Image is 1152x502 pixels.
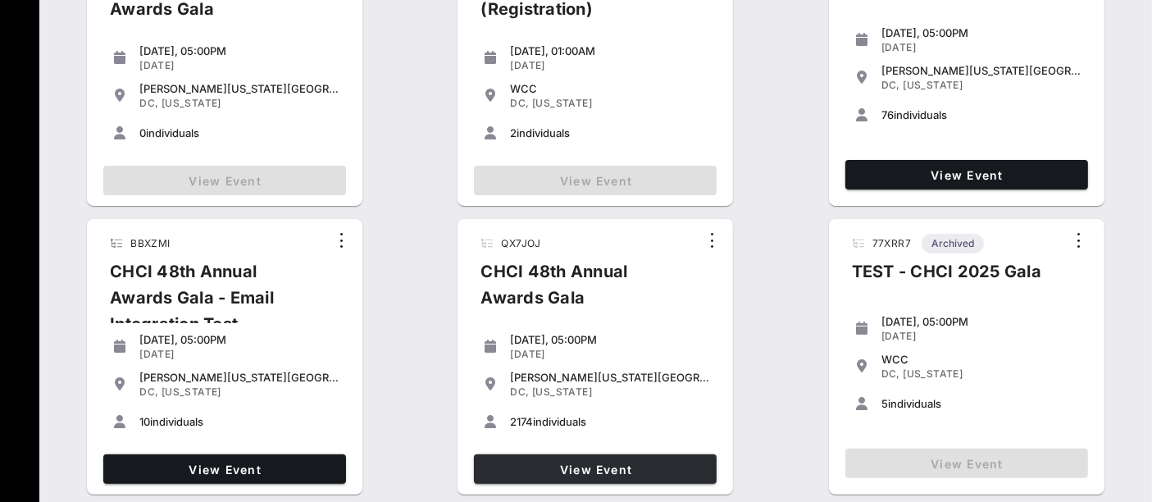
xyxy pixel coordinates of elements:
span: View Event [852,168,1081,182]
span: View Event [480,463,710,477]
div: [DATE] [881,41,1081,54]
span: DC, [510,97,529,109]
div: [DATE], 05:00PM [139,333,339,346]
a: View Event [845,160,1088,189]
div: [DATE] [881,330,1081,343]
div: [PERSON_NAME][US_STATE][GEOGRAPHIC_DATA] [881,64,1081,77]
div: [DATE], 05:00PM [510,333,710,346]
div: [DATE] [510,59,710,72]
div: [DATE], 05:00PM [881,26,1081,39]
span: QX7JOJ [501,237,540,249]
div: individuals [881,397,1081,410]
div: individuals [881,108,1081,121]
span: BBXZMI [130,237,170,249]
span: DC, [139,386,158,398]
div: CHCI 48th Annual Awards Gala - Email Integration Test [97,258,328,350]
span: 2174 [510,415,533,428]
div: [DATE] [139,59,339,72]
span: View Event [110,463,339,477]
span: 0 [139,126,146,139]
div: [DATE], 05:00PM [139,44,339,57]
div: individuals [139,415,339,428]
span: [US_STATE] [903,367,963,380]
span: Archived [931,234,974,253]
a: View Event [474,454,717,484]
div: WCC [881,353,1081,366]
div: individuals [510,415,710,428]
span: DC, [510,386,529,398]
span: [US_STATE] [903,79,963,91]
a: View Event [103,454,346,484]
span: 2 [510,126,517,139]
div: [DATE], 01:00AM [510,44,710,57]
span: [US_STATE] [532,97,592,109]
span: 10 [139,415,150,428]
div: CHCI 48th Annual Awards Gala [467,258,699,324]
div: [PERSON_NAME][US_STATE][GEOGRAPHIC_DATA] [510,371,710,384]
div: TEST - CHCI 2025 Gala [839,258,1054,298]
span: 5 [881,397,888,410]
div: [PERSON_NAME][US_STATE][GEOGRAPHIC_DATA] [139,371,339,384]
span: [US_STATE] [162,97,221,109]
span: [US_STATE] [532,386,592,398]
div: individuals [139,126,339,139]
span: DC, [881,79,900,91]
span: 76 [881,108,894,121]
span: DC, [881,367,900,380]
div: [DATE] [139,348,339,361]
span: DC, [139,97,158,109]
div: WCC [510,82,710,95]
span: 77XRR7 [872,237,911,249]
div: individuals [510,126,710,139]
div: [DATE] [510,348,710,361]
div: [PERSON_NAME][US_STATE][GEOGRAPHIC_DATA] [139,82,339,95]
div: [DATE], 05:00PM [881,315,1081,328]
span: [US_STATE] [162,386,221,398]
